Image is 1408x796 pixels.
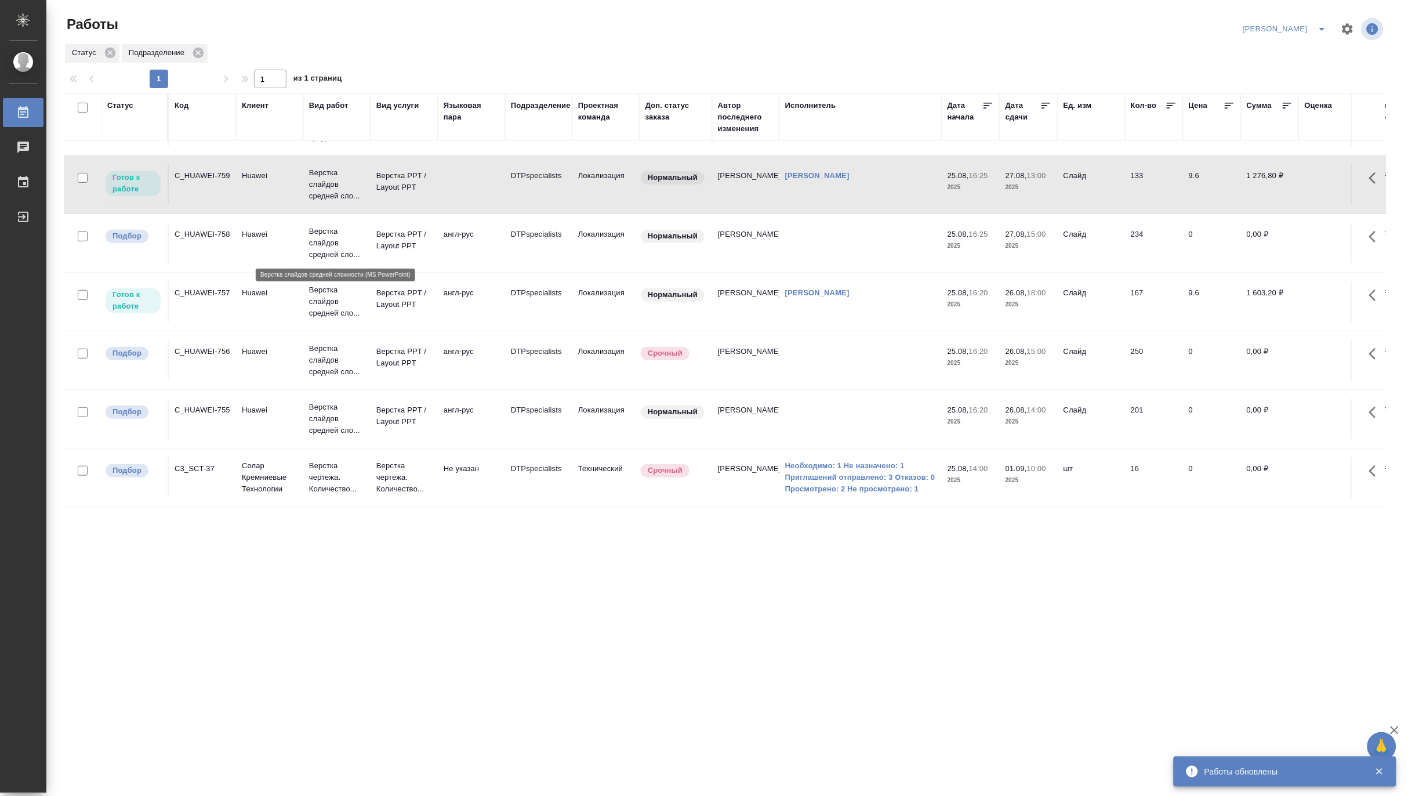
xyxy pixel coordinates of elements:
[1131,100,1157,111] div: Кол-во
[104,463,162,479] div: Можно подбирать исполнителей
[1006,171,1027,180] p: 27.08,
[1372,735,1392,759] span: 🙏
[1247,100,1272,111] div: Сумма
[969,406,988,414] p: 16:20
[1006,230,1027,238] p: 27.08,
[712,399,779,439] td: [PERSON_NAME]
[1058,164,1125,205] td: Слайд
[1006,347,1027,356] p: 26.08,
[438,340,505,381] td: англ-рус
[1125,223,1183,263] td: 234
[948,171,969,180] p: 25.08,
[113,172,154,195] p: Готов к работе
[645,100,706,123] div: Доп. статус заказа
[718,100,774,135] div: Автор последнего изменения
[1362,18,1386,40] span: Посмотреть информацию
[1183,340,1241,381] td: 0
[1064,100,1092,111] div: Ед. изм
[572,223,640,263] td: Локализация
[293,71,342,88] span: из 1 страниц
[648,172,698,183] p: Нормальный
[113,465,141,476] p: Подбор
[309,401,365,436] p: Верстка слайдов средней сло...
[242,170,297,182] p: Huawei
[1367,732,1396,761] button: 🙏
[1058,340,1125,381] td: Слайд
[1362,399,1390,426] button: Здесь прячутся важные кнопки
[505,457,572,498] td: DTPspecialists
[242,287,297,299] p: Huawei
[648,406,698,418] p: Нормальный
[1183,164,1241,205] td: 9.6
[1241,164,1299,205] td: 1 276,80 ₽
[309,167,365,202] p: Верстка слайдов средней сло...
[1125,457,1183,498] td: 16
[572,281,640,322] td: Локализация
[505,340,572,381] td: DTPspecialists
[1027,288,1046,297] p: 18:00
[242,100,268,111] div: Клиент
[1006,357,1052,369] p: 2025
[712,281,779,322] td: [PERSON_NAME]
[113,406,141,418] p: Подбор
[785,460,936,495] a: Необходимо: 1 Не назначено: 1 Приглашений отправлено: 3 Отказов: 0 Просмотрено: 2 Не просмотрено: 1
[1006,100,1040,123] div: Дата сдачи
[969,230,988,238] p: 16:25
[1305,100,1333,111] div: Оценка
[1006,475,1052,486] p: 2025
[505,399,572,439] td: DTPspecialists
[376,346,432,369] p: Верстка PPT / Layout PPT
[175,287,230,299] div: C_HUAWEI-757
[948,357,994,369] p: 2025
[948,416,994,428] p: 2025
[1125,164,1183,205] td: 133
[113,289,154,312] p: Готов к работе
[1027,230,1046,238] p: 15:00
[129,47,188,59] p: Подразделение
[309,460,365,495] p: Верстка чертежа. Количество...
[175,229,230,240] div: C_HUAWEI-758
[1125,340,1183,381] td: 250
[1125,281,1183,322] td: 167
[438,223,505,263] td: англ-рус
[948,406,969,414] p: 25.08,
[505,223,572,263] td: DTPspecialists
[1058,457,1125,498] td: шт
[648,230,698,242] p: Нормальный
[1027,464,1046,473] p: 10:00
[175,100,188,111] div: Код
[1006,288,1027,297] p: 26.08,
[1240,20,1334,38] div: split button
[1027,171,1046,180] p: 13:00
[438,281,505,322] td: англ-рус
[969,288,988,297] p: 16:20
[64,15,118,34] span: Работы
[948,100,982,123] div: Дата начала
[1058,223,1125,263] td: Слайд
[175,463,230,475] div: C3_SCT-37
[648,465,683,476] p: Срочный
[1006,406,1027,414] p: 26.08,
[104,346,162,361] div: Можно подбирать исполнителей
[969,171,988,180] p: 16:25
[122,44,208,63] div: Подразделение
[1183,281,1241,322] td: 9.6
[242,404,297,416] p: Huawei
[1125,399,1183,439] td: 201
[65,44,119,63] div: Статус
[712,340,779,381] td: [PERSON_NAME]
[1006,416,1052,428] p: 2025
[1006,240,1052,252] p: 2025
[712,164,779,205] td: [PERSON_NAME]
[438,457,505,498] td: Не указан
[648,348,683,359] p: Срочный
[376,229,432,252] p: Верстка PPT / Layout PPT
[309,100,349,111] div: Вид работ
[104,170,162,197] div: Исполнитель может приступить к работе
[948,464,969,473] p: 25.08,
[1006,182,1052,193] p: 2025
[104,287,162,314] div: Исполнитель может приступить к работе
[1189,100,1208,111] div: Цена
[1362,457,1390,485] button: Здесь прячутся важные кнопки
[104,404,162,420] div: Можно подбирать исполнителей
